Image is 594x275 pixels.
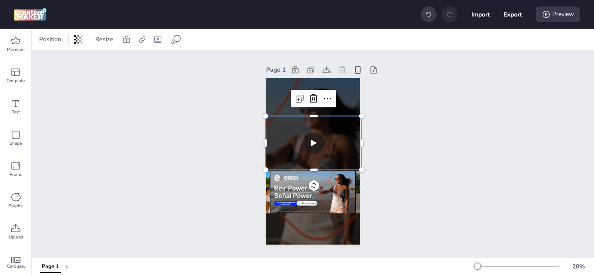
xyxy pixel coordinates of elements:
span: Shape [10,140,22,147]
div: Page 1 [266,65,286,74]
span: Position [37,35,63,44]
div: Preview [536,7,580,22]
span: Frame [10,171,22,178]
button: Import [471,5,490,23]
div: Tabs [36,259,65,274]
span: Graphic [8,202,23,209]
span: Text [12,109,20,116]
button: Export [504,5,522,23]
span: Upload [9,234,23,241]
span: Carousel [7,263,25,270]
span: Resize [93,35,115,44]
span: Template [7,77,25,84]
div: 20 % [568,262,589,271]
img: logo Creative Maker [14,8,47,21]
button: + [65,259,69,274]
div: Page 1 [42,263,59,271]
span: Premium [7,46,25,53]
